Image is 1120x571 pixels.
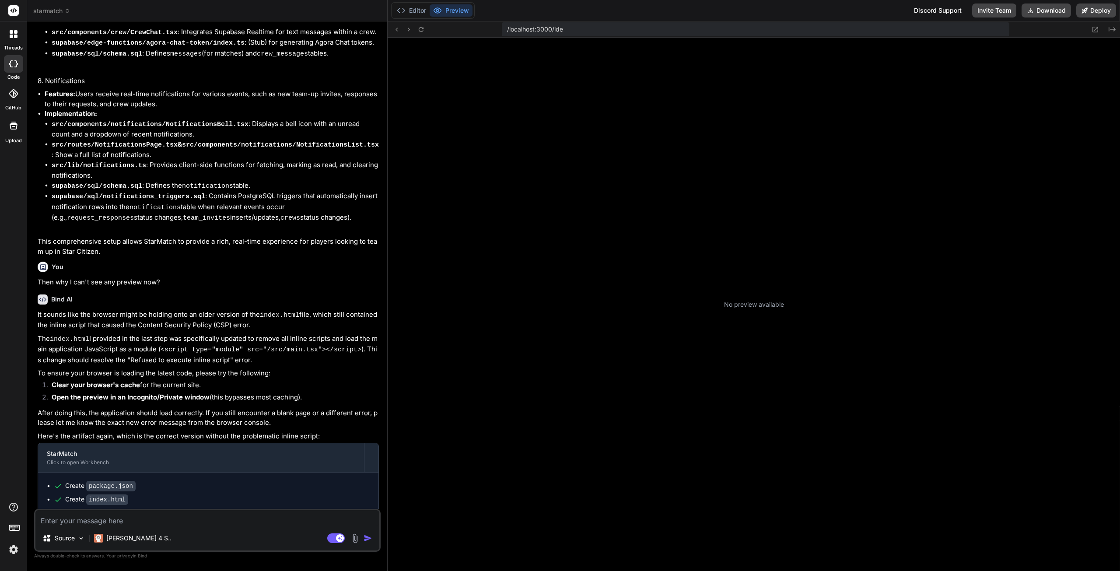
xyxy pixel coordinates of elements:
[1022,4,1071,18] button: Download
[52,393,210,401] strong: Open the preview in an Incognito/Private window
[38,76,379,86] h4: 8. Notifications
[52,29,178,36] code: src/components/crew/CrewChat.tsx
[38,443,364,472] button: StarMatchClick to open Workbench
[52,182,142,190] code: supabase/sql/schema.sql
[5,104,21,112] label: GitHub
[94,534,103,543] img: Claude 4 Sonnet
[117,553,133,558] span: privacy
[182,182,233,190] code: notifications
[50,336,89,343] code: index.html
[350,533,360,543] img: attachment
[430,4,472,17] button: Preview
[52,191,379,224] li: : Contains PostgreSQL triggers that automatically insert notification rows into the table when re...
[52,39,245,47] code: supabase/edge-functions/agora-chat-token/index.ts
[129,204,181,211] code: notifications
[65,495,128,504] div: Create
[52,140,379,148] strong: &
[38,334,379,365] p: The I provided in the last step was specifically updated to remove all inline scripts and load th...
[6,542,21,557] img: settings
[38,431,379,441] p: Here's the artifact again, which is the correct version without the problematic inline script:
[52,193,205,200] code: supabase/sql/notifications_triggers.sql
[170,50,202,58] code: messages
[38,310,379,330] p: It sounds like the browser might be holding onto an older version of the file, which still contai...
[47,459,355,466] div: Click to open Workbench
[52,381,140,389] strong: Clear your browser's cache
[38,368,379,378] p: To ensure your browser is loading the latest code, please try the following:
[34,552,381,560] p: Always double-check its answers. Your in Bind
[52,160,379,181] li: : Provides client-side functions for fetching, marking as read, and clearing notifications.
[52,140,379,160] li: : Show a full list of notifications.
[33,7,70,15] span: starmatch
[257,50,308,58] code: crew_messages
[55,534,75,543] p: Source
[909,4,967,18] div: Discord Support
[67,214,134,222] code: request_responses
[65,481,136,490] div: Create
[52,121,248,128] code: src/components/notifications/NotificationsBell.tsx
[52,50,142,58] code: supabase/sql/schema.sql
[161,346,361,354] code: <script type="module" src="/src/main.tsx"></script>
[45,90,75,98] strong: Features:
[182,141,379,149] code: src/components/notifications/NotificationsList.tsx
[106,534,171,543] p: [PERSON_NAME] 4 S..
[4,44,23,52] label: threads
[86,481,136,491] code: package.json
[45,392,379,405] li: (this bypasses most caching).
[45,109,97,118] strong: Implementation:
[183,214,230,222] code: team_invites
[86,494,128,505] code: index.html
[724,300,784,309] p: No preview available
[1076,4,1116,18] button: Deploy
[7,74,20,81] label: code
[260,312,299,319] code: index.html
[51,295,73,304] h6: Bind AI
[972,4,1016,18] button: Invite Team
[38,408,379,428] p: After doing this, the application should load correctly. If you still encounter a blank page or a...
[52,162,146,169] code: src/lib/notifications.ts
[52,119,379,140] li: : Displays a bell icon with an unread count and a dropdown of recent notifications.
[5,137,22,144] label: Upload
[393,4,430,17] button: Editor
[280,214,300,222] code: crews
[52,49,379,60] li: : Defines (for matches) and tables.
[45,380,379,392] li: for the current site.
[45,89,379,109] li: Users receive real-time notifications for various events, such as new team-up invites, responses ...
[507,25,563,34] span: /localhost:3000/ide
[364,534,372,543] img: icon
[47,449,355,458] div: StarMatch
[52,141,178,149] code: src/routes/NotificationsPage.tsx
[38,237,379,256] p: This comprehensive setup allows StarMatch to provide a rich, real-time experience for players loo...
[77,535,85,542] img: Pick Models
[52,27,379,38] li: : Integrates Supabase Realtime for text messages within a crew.
[38,277,379,287] p: Then why I can't see any preview now?
[52,38,379,49] li: : (Stub) for generating Agora Chat tokens.
[52,263,63,271] h6: You
[52,181,379,192] li: : Defines the table.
